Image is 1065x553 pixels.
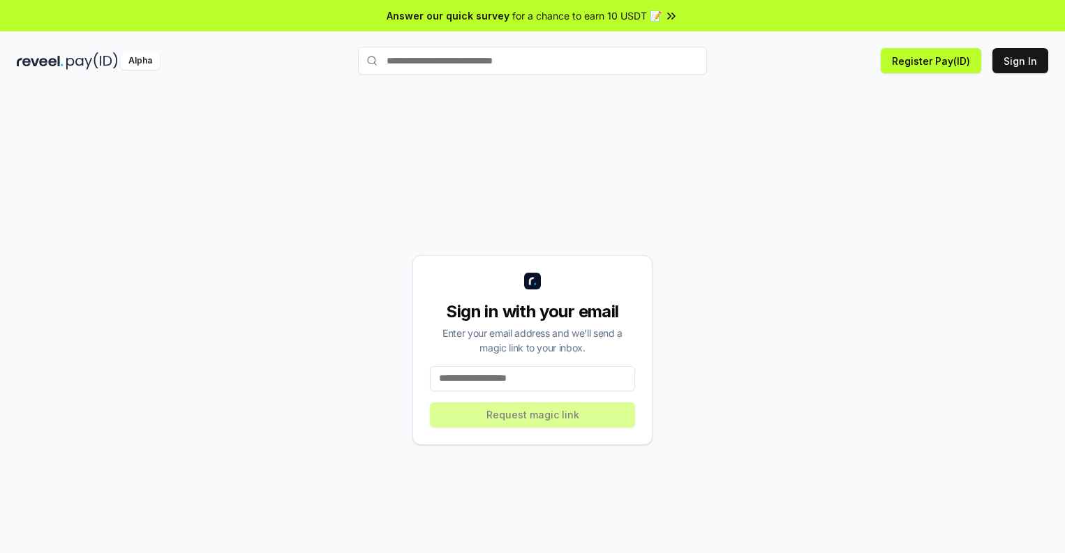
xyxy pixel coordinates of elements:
img: logo_small [524,273,541,289]
span: for a chance to earn 10 USDT 📝 [512,8,662,23]
div: Sign in with your email [430,301,635,323]
img: reveel_dark [17,52,64,70]
div: Enter your email address and we’ll send a magic link to your inbox. [430,326,635,355]
div: Alpha [121,52,160,70]
img: pay_id [66,52,118,70]
button: Register Pay(ID) [881,48,981,73]
span: Answer our quick survey [387,8,509,23]
button: Sign In [992,48,1048,73]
